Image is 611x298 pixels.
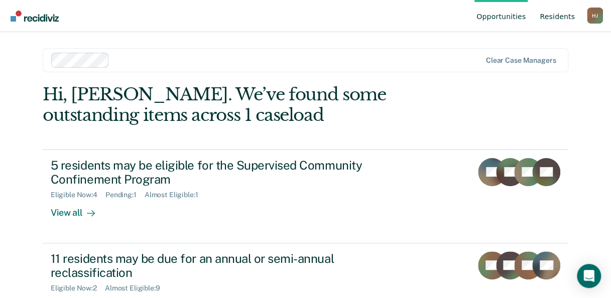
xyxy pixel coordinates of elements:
[51,284,105,292] div: Eligible Now : 2
[51,251,403,280] div: 11 residents may be due for an annual or semi-annual reclassification
[145,191,206,199] div: Almost Eligible : 1
[486,56,556,65] div: Clear case managers
[587,8,603,24] div: H J
[105,191,145,199] div: Pending : 1
[43,84,463,125] div: Hi, [PERSON_NAME]. We’ve found some outstanding items across 1 caseload
[51,191,105,199] div: Eligible Now : 4
[587,8,603,24] button: Profile dropdown button
[11,11,59,22] img: Recidiviz
[577,264,601,288] div: Open Intercom Messenger
[43,150,568,243] a: 5 residents may be eligible for the Supervised Community Confinement ProgramEligible Now:4Pending...
[105,284,168,292] div: Almost Eligible : 9
[51,199,107,219] div: View all
[51,158,403,187] div: 5 residents may be eligible for the Supervised Community Confinement Program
